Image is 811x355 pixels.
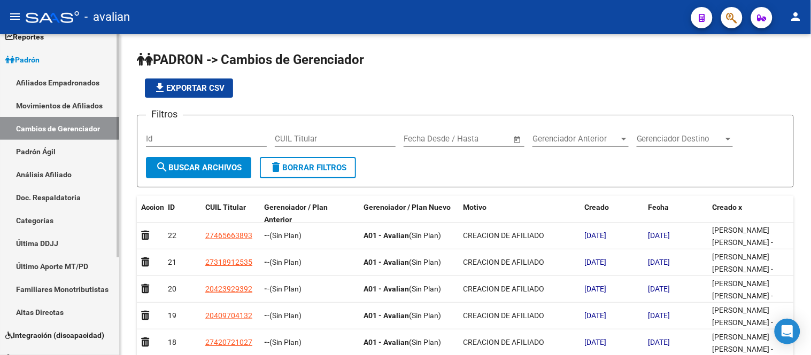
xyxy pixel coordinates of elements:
span: Reportes [5,31,44,43]
strong: A01 - Avalian [364,285,409,293]
datatable-header-cell: Creado x [708,196,794,231]
datatable-header-cell: Gerenciador / Plan Anterior [260,196,359,231]
span: Integración (discapacidad) [5,329,104,341]
span: [DATE] [648,311,670,320]
button: Borrar Filtros [260,157,356,178]
span: 20409704132 [205,311,252,320]
span: 19 [168,311,176,320]
span: (Sin Plan) [409,338,441,346]
span: [DATE] [584,338,606,346]
span: 27465663893 [205,231,252,240]
span: Buscar Archivos [156,163,242,172]
span: PADRON -> Cambios de Gerenciador [137,52,364,67]
strong: A01 - Avalian [364,311,409,320]
span: Motivo [464,203,487,211]
span: CUIL Titular [205,203,246,211]
span: (Sin Plan) [269,285,302,293]
span: Accion [141,203,164,211]
button: Exportar CSV [145,78,233,98]
datatable-header-cell: CUIL Titular [201,196,260,231]
span: [DATE] [648,258,670,266]
strong: - [264,285,267,293]
span: (Sin Plan) [409,231,441,240]
span: - [264,258,302,266]
span: 22 [168,231,176,240]
span: CREACION DE AFILIADO [464,258,545,266]
button: Buscar Archivos [146,157,251,178]
span: - avalian [84,5,130,29]
div: Open Intercom Messenger [775,319,800,344]
mat-icon: search [156,161,168,173]
span: (Sin Plan) [409,258,441,266]
strong: - [264,231,267,240]
datatable-header-cell: Fecha [644,196,708,231]
span: CREACION DE AFILIADO [464,231,545,240]
span: [DATE] [584,258,606,266]
span: 21 [168,258,176,266]
span: - [264,338,302,346]
span: Fecha [648,203,669,211]
span: [DATE] [584,311,606,320]
span: Gerenciador Destino [637,134,723,144]
span: [DATE] [648,231,670,240]
input: Fecha inicio [404,134,447,144]
span: (Sin Plan) [409,311,441,320]
span: Gerenciador / Plan Anterior [264,203,328,224]
span: (Sin Plan) [409,285,441,293]
span: CREACION DE AFILIADO [464,338,545,346]
span: CREACION DE AFILIADO [464,311,545,320]
span: 20423929392 [205,285,252,293]
strong: - [264,258,267,266]
strong: A01 - Avalian [364,338,409,346]
datatable-header-cell: ID [164,196,201,231]
span: [PERSON_NAME] [PERSON_NAME] - [PERSON_NAME][EMAIL_ADDRESS][DOMAIN_NAME] [713,253,774,310]
input: Fecha fin [457,134,508,144]
span: 27420721027 [205,338,252,346]
span: (Sin Plan) [269,311,302,320]
span: Borrar Filtros [269,163,346,172]
strong: - [264,311,267,320]
span: (Sin Plan) [269,231,302,240]
span: [DATE] [648,338,670,346]
span: - [264,231,302,240]
datatable-header-cell: Creado [580,196,644,231]
span: 27318912535 [205,258,252,266]
span: (Sin Plan) [269,338,302,346]
strong: A01 - Avalian [364,258,409,266]
span: 20 [168,285,176,293]
span: [DATE] [584,231,606,240]
span: Creado [584,203,609,211]
span: - [264,311,302,320]
mat-icon: menu [9,10,21,23]
span: Exportar CSV [153,83,225,93]
strong: - [264,338,267,346]
datatable-header-cell: Gerenciador / Plan Nuevo [359,196,459,231]
button: Open calendar [512,133,524,146]
span: CREACION DE AFILIADO [464,285,545,293]
span: [PERSON_NAME] [PERSON_NAME] - [PERSON_NAME][EMAIL_ADDRESS][DOMAIN_NAME] [713,226,774,283]
mat-icon: file_download [153,81,166,94]
datatable-header-cell: Motivo [459,196,580,231]
span: Padrón [5,54,40,66]
span: [DATE] [648,285,670,293]
mat-icon: person [790,10,802,23]
span: Gerenciador Anterior [532,134,619,144]
span: Gerenciador / Plan Nuevo [364,203,451,211]
span: - [264,285,302,293]
span: (Sin Plan) [269,258,302,266]
mat-icon: delete [269,161,282,173]
strong: A01 - Avalian [364,231,409,240]
span: ID [168,203,175,211]
datatable-header-cell: Accion [137,196,164,231]
span: 18 [168,338,176,346]
span: [PERSON_NAME] [PERSON_NAME] - [PERSON_NAME][EMAIL_ADDRESS][DOMAIN_NAME] [713,279,774,336]
span: Creado x [713,203,743,211]
span: [DATE] [584,285,606,293]
h3: Filtros [146,107,183,122]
